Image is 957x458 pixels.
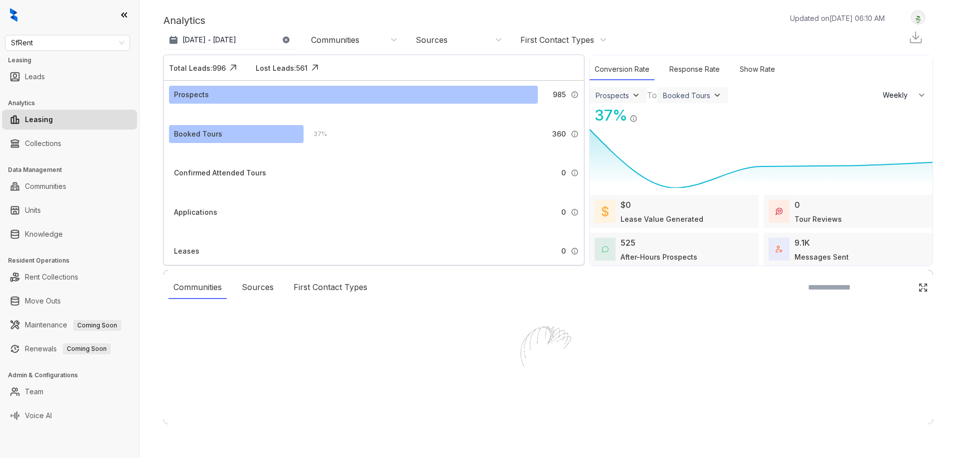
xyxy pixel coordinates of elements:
span: 360 [552,129,566,140]
span: 0 [561,246,566,257]
div: 9.1K [795,237,810,249]
div: Communities [168,276,227,299]
img: Click Icon [226,60,241,75]
li: Leasing [2,110,137,130]
img: Info [571,130,579,138]
li: Collections [2,134,137,153]
a: Units [25,200,41,220]
p: Updated on [DATE] 06:10 AM [790,13,885,23]
img: Download [908,30,923,45]
li: Move Outs [2,291,137,311]
span: 985 [553,89,566,100]
div: 37 % [304,129,327,140]
img: logo [10,8,17,22]
li: Rent Collections [2,267,137,287]
div: Confirmed Attended Tours [174,167,266,178]
div: Applications [174,207,217,218]
a: Collections [25,134,61,153]
button: [DATE] - [DATE] [163,31,298,49]
button: Weekly [877,86,933,104]
li: Communities [2,176,137,196]
li: Leads [2,67,137,87]
div: After-Hours Prospects [621,252,697,262]
p: [DATE] - [DATE] [182,35,236,45]
img: Click Icon [918,283,928,293]
a: RenewalsComing Soon [25,339,111,359]
img: Info [630,115,638,123]
div: Booked Tours [174,129,222,140]
li: Maintenance [2,315,137,335]
a: Communities [25,176,66,196]
div: Conversion Rate [590,59,654,80]
img: ViewFilterArrow [712,90,722,100]
a: Leasing [25,110,53,130]
a: Move Outs [25,291,61,311]
span: Coming Soon [73,320,121,331]
div: Total Leads: 996 [169,63,226,73]
div: Communities [311,34,359,45]
div: Sources [237,276,279,299]
div: Sources [416,34,448,45]
img: Click Icon [638,106,652,121]
li: Units [2,200,137,220]
div: Booked Tours [663,91,710,100]
img: ViewFilterArrow [631,90,641,100]
span: SfRent [11,35,124,50]
span: Weekly [883,90,913,100]
a: Knowledge [25,224,63,244]
span: 0 [561,167,566,178]
img: AfterHoursConversations [602,246,609,253]
a: Rent Collections [25,267,78,287]
h3: Resident Operations [8,256,139,265]
a: Voice AI [25,406,52,426]
h3: Admin & Configurations [8,371,139,380]
div: Lease Value Generated [621,214,703,224]
div: 37 % [590,104,628,127]
div: Loading... [531,405,566,415]
a: Team [25,382,43,402]
img: LeaseValue [602,205,609,217]
img: Info [571,208,579,216]
div: Messages Sent [795,252,849,262]
a: Leads [25,67,45,87]
img: Loader [498,305,598,405]
h3: Analytics [8,99,139,108]
p: Analytics [163,13,205,28]
img: TotalFum [776,246,783,253]
img: SearchIcon [897,283,906,292]
div: Lost Leads: 561 [256,63,308,73]
div: First Contact Types [289,276,372,299]
li: Renewals [2,339,137,359]
div: Tour Reviews [795,214,842,224]
li: Knowledge [2,224,137,244]
div: First Contact Types [520,34,594,45]
img: Info [571,91,579,99]
div: To [647,89,657,101]
span: Coming Soon [63,343,111,354]
div: 525 [621,237,636,249]
h3: Leasing [8,56,139,65]
h3: Data Management [8,165,139,174]
img: Info [571,247,579,255]
img: UserAvatar [911,12,925,23]
li: Voice AI [2,406,137,426]
div: Leases [174,246,199,257]
span: 0 [561,207,566,218]
div: Prospects [596,91,629,100]
div: Response Rate [664,59,725,80]
div: Prospects [174,89,209,100]
img: Info [571,169,579,177]
img: TourReviews [776,208,783,215]
div: $0 [621,199,631,211]
div: Show Rate [735,59,780,80]
img: Click Icon [308,60,322,75]
div: 0 [795,199,800,211]
li: Team [2,382,137,402]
